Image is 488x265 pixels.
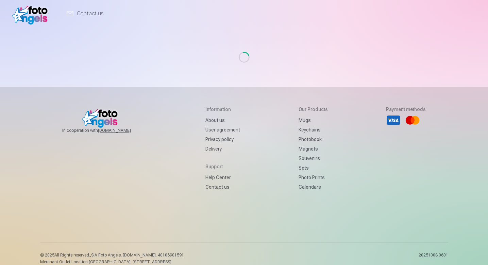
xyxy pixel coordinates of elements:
a: Photo prints [299,173,328,182]
a: User agreement [205,125,240,135]
span: In cooperation with [62,128,147,133]
a: Sets [299,163,328,173]
h5: Support [205,163,240,170]
a: About us [205,115,240,125]
a: Calendars [299,182,328,192]
img: /v1 [12,3,51,25]
h5: Payment methods [386,106,426,113]
a: Mugs [299,115,328,125]
li: Visa [386,113,401,128]
span: SIA Foto Angels, [DOMAIN_NAME]. 40103901591 [91,253,184,258]
a: Magnets [299,144,328,154]
a: [DOMAIN_NAME] [98,128,147,133]
a: Privacy policy [205,135,240,144]
h5: Information [205,106,240,113]
a: Help Center [205,173,240,182]
p: 20251008.0601 [419,252,448,265]
a: Contact us [205,182,240,192]
p: Merchant Outlet Location [GEOGRAPHIC_DATA], [STREET_ADDRESS] [40,259,184,265]
p: © 2025 All Rights reserved. , [40,252,184,258]
a: Souvenirs [299,154,328,163]
h5: Our products [299,106,328,113]
a: Photobook [299,135,328,144]
a: Delivery [205,144,240,154]
li: Mastercard [405,113,420,128]
a: Keychains [299,125,328,135]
